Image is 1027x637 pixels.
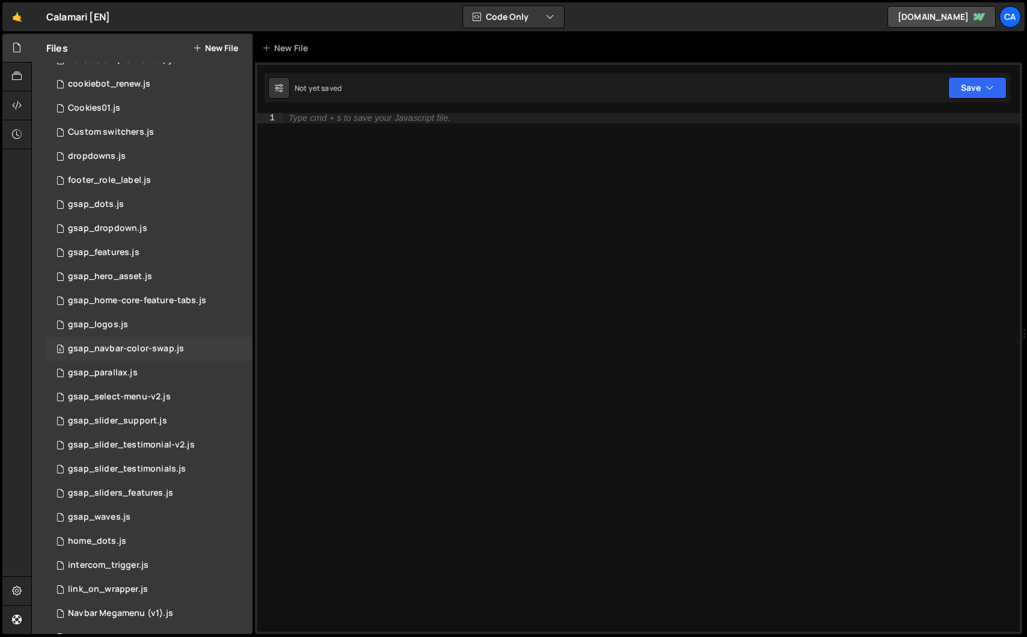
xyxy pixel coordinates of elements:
div: 2818/5802.js [46,120,253,144]
div: Navbar Megamenu (v1).js [68,608,173,619]
div: gsap_home-core-feature-tabs.js [68,295,206,306]
div: 2818/18525.js [46,72,253,96]
h2: Files [46,42,68,55]
div: intercom_trigger.js [68,560,149,571]
div: gsap_features.js [68,247,139,258]
div: Cookies01.js [68,103,120,114]
div: gsap_select-menu-v2.js [68,392,171,402]
div: 2818/34279.js [46,529,253,553]
div: gsap_slider_support.js [68,416,167,426]
span: 6 [57,345,64,355]
div: 2818/25037.js [46,577,253,602]
div: 2818/14191.js [46,241,253,265]
div: 2818/14189.js [46,361,253,385]
button: New File [193,43,238,53]
div: 1 [257,113,283,123]
div: Custom switchers.js [68,127,154,138]
div: 2818/5783.js [46,602,253,626]
div: gsap_logos.js [68,319,128,330]
div: 2818/16378.js [46,481,253,505]
div: 2818/20133.js [46,433,253,457]
div: 2818/20132.js [46,289,253,313]
div: Not yet saved [295,83,342,93]
div: 2818/4789.js [46,144,253,168]
div: 2818/13764.js [46,385,253,409]
div: 2818/11555.js [46,96,253,120]
div: 2818/14186.js [46,337,253,361]
div: 2818/14190.js [46,457,253,481]
div: 2818/20407.js [46,192,253,217]
button: Code Only [463,6,564,28]
div: 2818/22109.js [46,553,253,577]
a: 🤙 [2,2,32,31]
div: 2818/15649.js [46,217,253,241]
button: Save [948,77,1007,99]
div: gsap_parallax.js [68,368,138,378]
div: cookiebot_renew.js [68,79,150,90]
div: 2818/15667.js [46,409,253,433]
div: 2818/15677.js [46,265,253,289]
div: gsap_slider_testimonials.js [68,464,186,475]
div: home_dots.js [68,536,126,547]
div: gsap_waves.js [68,512,130,523]
div: footer_role_label.js [68,175,151,186]
div: Type cmd + s to save your Javascript file. [289,114,450,123]
div: gsap_hero_asset.js [68,271,152,282]
div: gsap_slider_testimonial-v2.js [68,440,195,451]
div: gsap_navbar-color-swap.js [68,343,184,354]
div: 2818/13763.js [46,505,253,529]
div: 2818/29474.js [46,168,253,192]
a: Ca [999,6,1021,28]
div: 2818/14220.js [46,313,253,337]
div: gsap_sliders_features.js [68,488,173,499]
a: [DOMAIN_NAME] [888,6,996,28]
div: gsap_dropdown.js [68,223,147,234]
div: Calamari [EN] [46,10,110,24]
div: New File [262,42,313,54]
div: gsap_dots.js [68,199,124,210]
div: link_on_wrapper.js [68,584,148,595]
div: dropdowns.js [68,151,126,162]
